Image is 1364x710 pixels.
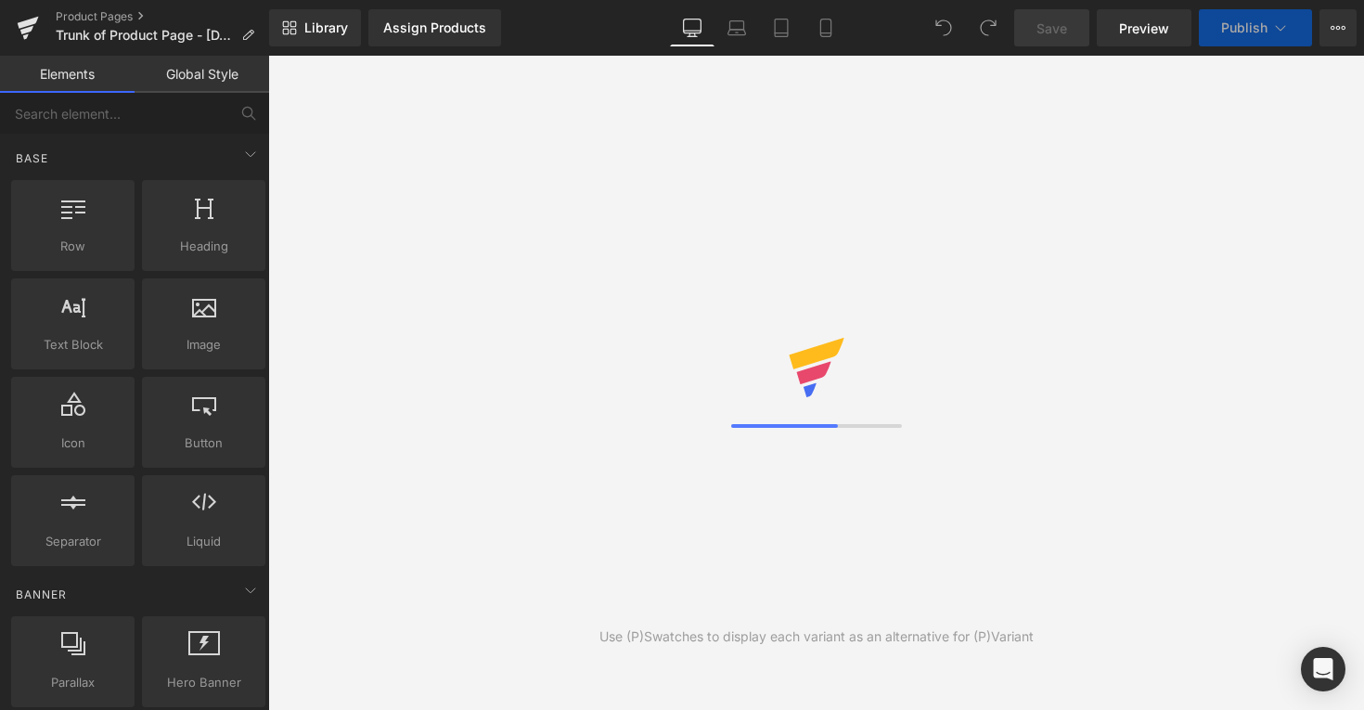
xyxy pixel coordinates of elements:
a: Product Pages [56,9,269,24]
span: Preview [1119,19,1169,38]
span: Library [304,19,348,36]
span: Parallax [17,673,129,692]
div: Assign Products [383,20,486,35]
span: Heading [148,237,260,256]
span: Banner [14,586,69,603]
a: Desktop [670,9,714,46]
a: New Library [269,9,361,46]
button: Publish [1199,9,1312,46]
a: Tablet [759,9,804,46]
div: Use (P)Swatches to display each variant as an alternative for (P)Variant [599,626,1034,647]
span: Text Block [17,335,129,355]
span: Publish [1221,20,1267,35]
span: Icon [17,433,129,453]
button: Redo [970,9,1007,46]
span: Save [1036,19,1067,38]
span: Separator [17,532,129,551]
a: Global Style [135,56,269,93]
a: Preview [1097,9,1191,46]
button: Undo [925,9,962,46]
a: Mobile [804,9,848,46]
span: Trunk of Product Page - [DATE] 17:33:14 [56,28,234,43]
span: Button [148,433,260,453]
a: Laptop [714,9,759,46]
span: Image [148,335,260,355]
div: Open Intercom Messenger [1301,647,1345,691]
span: Hero Banner [148,673,260,692]
span: Row [17,237,129,256]
button: More [1319,9,1357,46]
span: Liquid [148,532,260,551]
span: Base [14,149,50,167]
